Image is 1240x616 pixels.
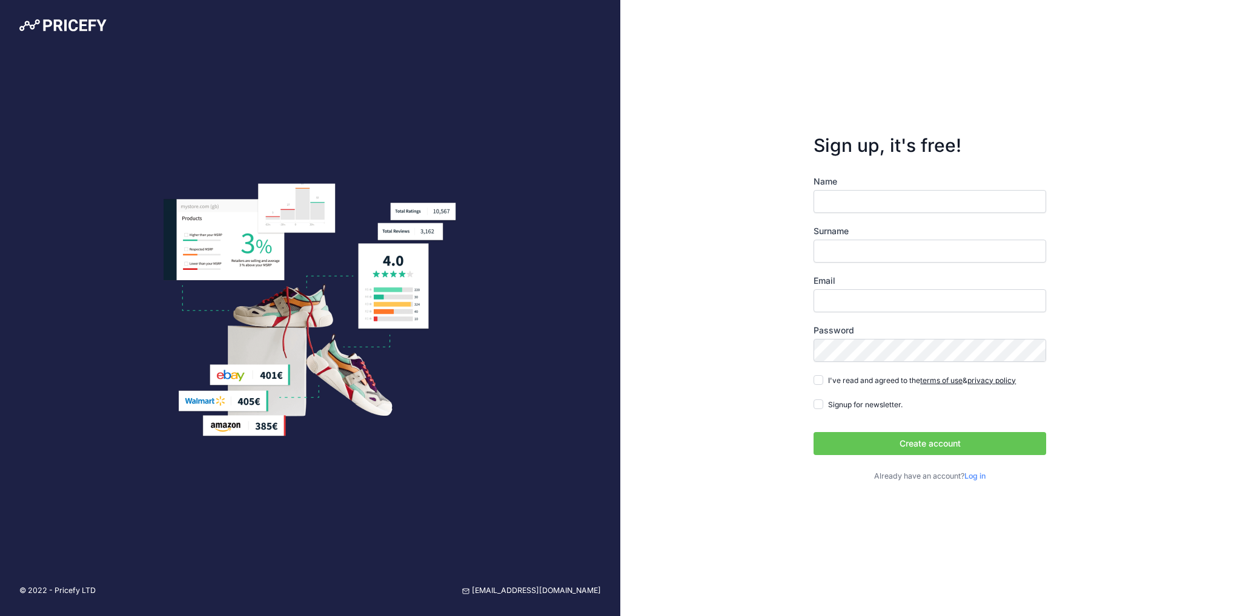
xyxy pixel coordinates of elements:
[967,376,1016,385] a: privacy policy
[814,324,1046,336] label: Password
[19,19,107,31] img: Pricefy
[814,471,1046,482] p: Already have an account?
[828,376,1016,385] span: I've read and agreed to the &
[814,225,1046,237] label: Surname
[964,471,986,480] a: Log in
[19,585,96,597] p: © 2022 - Pricefy LTD
[814,275,1046,287] label: Email
[814,134,1046,156] h3: Sign up, it's free!
[828,400,903,409] span: Signup for newsletter.
[462,585,601,597] a: [EMAIL_ADDRESS][DOMAIN_NAME]
[814,432,1046,455] button: Create account
[814,175,1046,188] label: Name
[920,376,963,385] a: terms of use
